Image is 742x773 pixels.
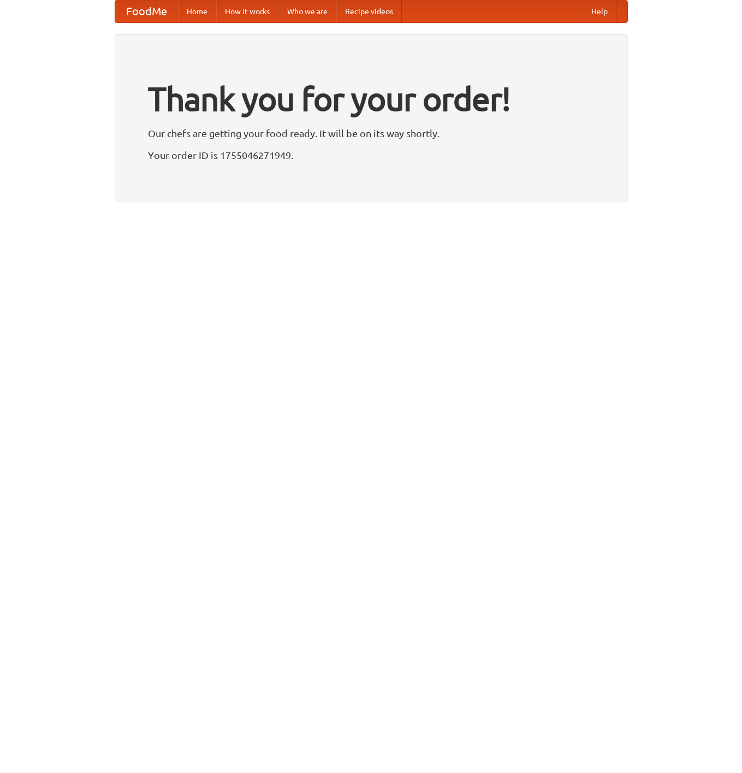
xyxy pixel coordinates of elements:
a: Help [583,1,616,22]
a: Recipe videos [336,1,402,22]
a: Who we are [278,1,336,22]
a: FoodMe [115,1,178,22]
a: How it works [216,1,278,22]
h1: Thank you for your order! [148,73,595,125]
p: Our chefs are getting your food ready. It will be on its way shortly. [148,125,595,141]
p: Your order ID is 1755046271949. [148,147,595,163]
a: Home [178,1,216,22]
